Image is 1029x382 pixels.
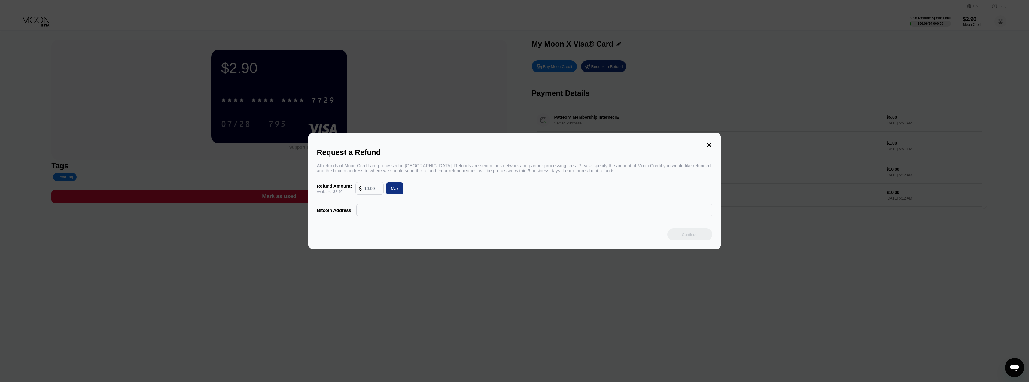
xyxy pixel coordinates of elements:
[317,163,712,173] div: All refunds of Moon Credit are processed in [GEOGRAPHIC_DATA]. Refunds are sent minus network and...
[317,190,352,194] div: Available: $2.90
[563,168,615,173] span: Learn more about refunds
[1005,358,1024,377] iframe: Button to launch messaging window
[364,182,380,194] input: 10.00
[384,182,403,194] div: Max
[317,183,352,188] div: Refund Amount:
[317,208,353,213] div: Bitcoin Address:
[317,148,712,157] div: Request a Refund
[391,186,398,191] div: Max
